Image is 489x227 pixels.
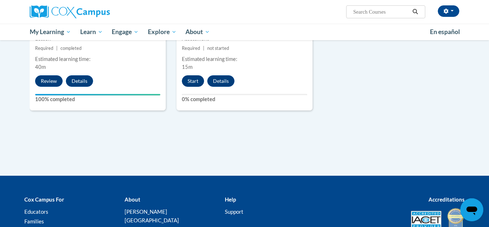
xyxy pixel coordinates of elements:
span: Required [35,46,53,51]
a: Explore [143,24,181,40]
span: completed [60,46,82,51]
span: | [203,46,204,51]
span: 40m [35,64,46,70]
label: 0% completed [182,95,307,103]
a: Support [225,208,243,215]
div: Estimated learning time: [35,55,160,63]
a: Families [24,218,44,224]
span: Required [182,46,200,51]
a: About [181,24,215,40]
div: Your progress [35,94,160,95]
div: Estimated learning time: [182,55,307,63]
span: About [185,28,210,36]
a: My Learning [25,24,76,40]
span: My Learning [30,28,71,36]
label: 100% completed [35,95,160,103]
a: Learn [76,24,107,40]
button: Account Settings [438,5,459,17]
button: Search [410,8,421,16]
a: Engage [107,24,143,40]
b: About [125,196,140,203]
button: Details [66,75,93,87]
b: Cox Campus For [24,196,64,203]
b: Accreditations [429,196,465,203]
img: Cox Campus [30,5,110,18]
div: Main menu [19,24,470,40]
span: 15m [182,64,193,70]
span: | [56,46,58,51]
button: Details [207,75,234,87]
input: Search Courses [353,8,410,16]
a: En español [425,24,465,39]
a: [PERSON_NAME][GEOGRAPHIC_DATA] [125,208,179,223]
b: Help [225,196,236,203]
button: Review [35,75,63,87]
span: En español [430,28,460,36]
iframe: Button to launch messaging window [460,198,483,221]
span: not started [207,46,229,51]
button: Start [182,75,204,87]
span: Learn [80,28,103,36]
span: Explore [148,28,176,36]
a: Educators [24,208,48,215]
span: Engage [112,28,139,36]
a: Cox Campus [30,5,166,18]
